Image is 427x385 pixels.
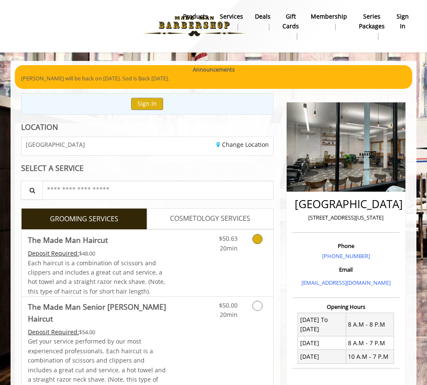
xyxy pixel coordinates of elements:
b: Membership [311,12,347,21]
div: $54.00 [28,327,168,337]
span: This service needs some Advance to be paid before we block your appointment [28,328,79,336]
h3: Email [295,267,397,272]
a: [PHONE_NUMBER] [322,252,370,260]
img: Made Man Barbershop logo [136,3,252,49]
b: sign in [397,12,409,31]
b: Deals [255,12,271,21]
a: [EMAIL_ADDRESS][DOMAIN_NAME] [301,279,391,286]
a: MembershipMembership [305,11,353,33]
p: [PERSON_NAME] will be back on [DATE]. Sod is Back [DATE]. [21,74,406,83]
span: COSMETOLOGY SERVICES [170,213,250,224]
span: $50.63 [219,234,238,242]
button: Sign In [131,98,163,110]
h2: [GEOGRAPHIC_DATA] [295,198,397,210]
a: Change Location [216,140,269,148]
td: 8 A.M - 8 P.M [346,313,394,336]
td: 10 A.M - 7 P.M [346,350,394,363]
span: 20min [220,244,238,252]
a: DealsDeals [249,11,276,33]
button: Service Search [21,181,43,200]
td: 8 A.M - 7 P.M [346,336,394,350]
span: This service needs some Advance to be paid before we block your appointment [28,249,79,257]
b: LOCATION [21,122,58,132]
span: Each haircut is a combination of scissors and clippers and includes a great cut and service, a ho... [28,259,165,295]
span: GROOMING SERVICES [50,214,118,225]
b: Services [220,12,243,21]
a: ServicesServices [214,11,249,33]
a: Productsproducts [177,11,214,33]
div: $48.00 [28,249,168,258]
b: Series packages [359,12,385,31]
b: gift cards [282,12,299,31]
b: Announcements [193,65,235,74]
p: [STREET_ADDRESS][US_STATE] [295,213,397,222]
h3: Phone [295,243,397,249]
span: 20min [220,311,238,319]
b: The Made Man Haircut [28,234,108,246]
span: $50.00 [219,301,238,309]
td: [DATE] [298,350,346,363]
h3: Opening Hours [293,304,400,310]
div: SELECT A SERVICE [21,164,274,172]
td: [DATE] To [DATE] [298,313,346,336]
a: Gift cardsgift cards [276,11,305,42]
a: sign insign in [391,11,415,33]
span: [GEOGRAPHIC_DATA] [26,141,85,148]
b: products [183,12,208,21]
b: The Made Man Senior [PERSON_NAME] Haircut [28,301,168,324]
td: [DATE] [298,336,346,350]
a: Series packagesSeries packages [353,11,391,42]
